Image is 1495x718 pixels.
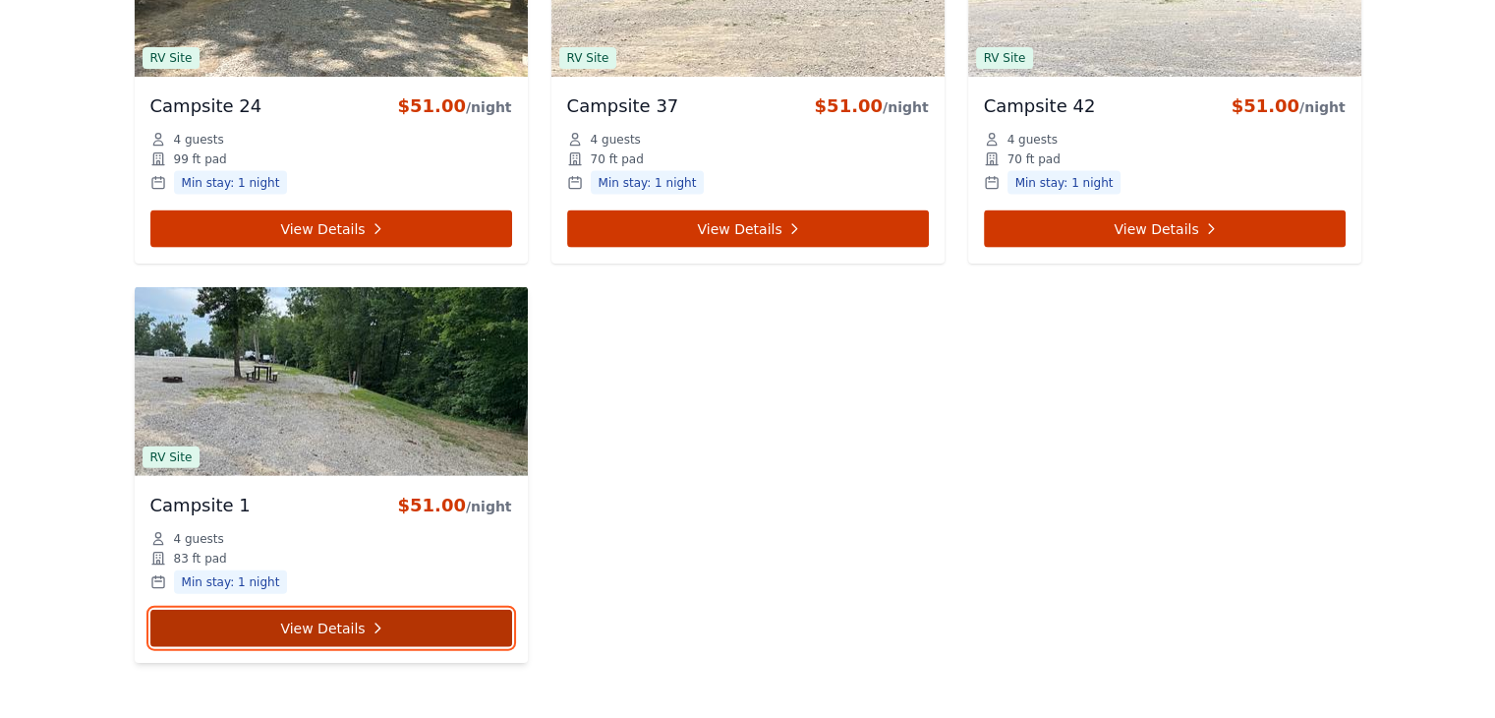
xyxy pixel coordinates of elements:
[150,492,251,519] h3: Campsite 1
[466,499,512,514] span: /night
[397,92,511,120] div: $51.00
[150,210,512,248] a: View Details
[559,47,617,69] span: RV Site
[1231,92,1345,120] div: $51.00
[174,551,227,567] span: 83 ft pad
[591,151,644,167] span: 70 ft pad
[143,447,201,468] span: RV Site
[1007,151,1061,167] span: 70 ft pad
[976,47,1034,69] span: RV Site
[814,92,928,120] div: $51.00
[883,99,929,115] span: /night
[174,151,227,167] span: 99 ft pad
[397,492,511,519] div: $51.00
[1299,99,1346,115] span: /night
[591,132,641,148] span: 4 guests
[174,570,288,594] span: Min stay: 1 night
[1007,132,1058,148] span: 4 guests
[984,210,1346,248] a: View Details
[150,610,512,647] a: View Details
[466,99,512,115] span: /night
[174,531,224,547] span: 4 guests
[174,132,224,148] span: 4 guests
[143,47,201,69] span: RV Site
[591,171,705,195] span: Min stay: 1 night
[984,92,1096,120] h3: Campsite 42
[150,92,262,120] h3: Campsite 24
[567,210,929,248] a: View Details
[567,92,679,120] h3: Campsite 37
[135,287,528,476] img: Campsite 1
[174,171,288,195] span: Min stay: 1 night
[1007,171,1121,195] span: Min stay: 1 night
